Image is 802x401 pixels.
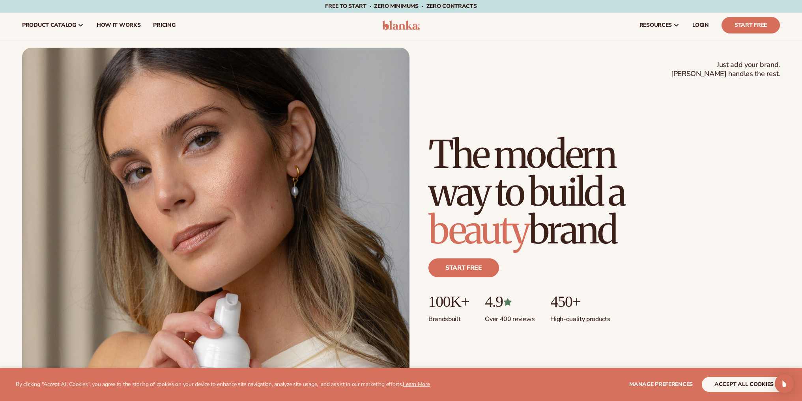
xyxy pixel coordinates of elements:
p: Brands built [428,310,469,323]
p: By clicking "Accept All Cookies", you agree to the storing of cookies on your device to enhance s... [16,381,430,388]
span: product catalog [22,22,76,28]
a: LOGIN [686,13,715,38]
p: 450+ [550,293,610,310]
div: Open Intercom Messenger [775,374,794,393]
img: logo [382,20,420,30]
span: Manage preferences [629,381,693,388]
p: Over 400 reviews [485,310,535,323]
span: pricing [153,22,175,28]
a: product catalog [16,13,90,38]
a: Start free [428,258,499,277]
span: How It Works [97,22,141,28]
span: Free to start · ZERO minimums · ZERO contracts [325,2,477,10]
h1: The modern way to build a brand [428,136,681,249]
a: resources [633,13,686,38]
a: Start Free [722,17,780,33]
a: Learn More [403,381,430,388]
span: beauty [428,206,529,254]
p: 4.9 [485,293,535,310]
span: resources [639,22,672,28]
a: How It Works [90,13,147,38]
button: accept all cookies [702,377,786,392]
span: LOGIN [692,22,709,28]
span: Just add your brand. [PERSON_NAME] handles the rest. [671,60,780,79]
a: pricing [147,13,181,38]
p: 100K+ [428,293,469,310]
p: High-quality products [550,310,610,323]
button: Manage preferences [629,377,693,392]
